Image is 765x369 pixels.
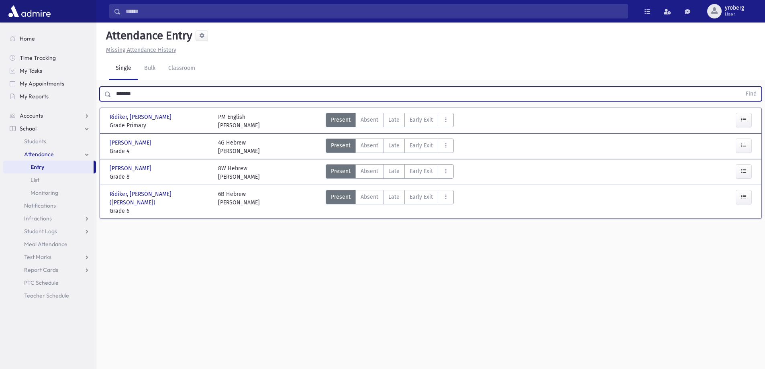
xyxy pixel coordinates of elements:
span: Accounts [20,112,43,119]
a: My Reports [3,90,96,103]
span: yroberg [725,5,744,11]
a: Classroom [162,57,202,80]
input: Search [121,4,628,18]
div: PM English [PERSON_NAME] [218,113,260,130]
span: Notifications [24,202,56,209]
span: Student Logs [24,228,57,235]
a: My Appointments [3,77,96,90]
span: Absent [361,116,378,124]
span: Present [331,116,351,124]
span: Test Marks [24,253,51,261]
span: My Appointments [20,80,64,87]
a: Infractions [3,212,96,225]
img: AdmirePro [6,3,53,19]
a: Missing Attendance History [103,47,176,53]
span: Absent [361,193,378,201]
div: 8W Hebrew [PERSON_NAME] [218,164,260,181]
span: Absent [361,167,378,175]
a: Time Tracking [3,51,96,64]
span: Grade 8 [110,173,210,181]
span: Early Exit [410,167,433,175]
a: Report Cards [3,263,96,276]
span: Late [388,141,400,150]
span: [PERSON_NAME] [110,164,153,173]
span: Entry [31,163,44,171]
span: Attendance [24,151,54,158]
span: User [725,11,744,18]
span: Time Tracking [20,54,56,61]
span: Home [20,35,35,42]
span: Early Exit [410,116,433,124]
span: Present [331,193,351,201]
a: List [3,173,96,186]
span: Late [388,167,400,175]
h5: Attendance Entry [103,29,192,43]
span: Teacher Schedule [24,292,69,299]
span: Early Exit [410,141,433,150]
div: AttTypes [326,139,454,155]
span: List [31,176,39,183]
span: Grade 4 [110,147,210,155]
a: Accounts [3,109,96,122]
span: Report Cards [24,266,58,273]
span: PTC Schedule [24,279,59,286]
a: Entry [3,161,94,173]
div: 4G Hebrew [PERSON_NAME] [218,139,260,155]
span: My Reports [20,93,49,100]
div: AttTypes [326,113,454,130]
a: Test Marks [3,251,96,263]
a: School [3,122,96,135]
span: Infractions [24,215,52,222]
span: Ridiker, [PERSON_NAME] ([PERSON_NAME]) [110,190,210,207]
a: Students [3,135,96,148]
button: Find [741,87,761,101]
a: Student Logs [3,225,96,238]
a: Teacher Schedule [3,289,96,302]
u: Missing Attendance History [106,47,176,53]
span: Present [331,141,351,150]
a: Meal Attendance [3,238,96,251]
a: Single [109,57,138,80]
span: My Tasks [20,67,42,74]
span: Students [24,138,46,145]
span: Grade 6 [110,207,210,215]
span: Late [388,193,400,201]
span: Ridiker, [PERSON_NAME] [110,113,173,121]
span: Absent [361,141,378,150]
a: My Tasks [3,64,96,77]
div: AttTypes [326,164,454,181]
a: Notifications [3,199,96,212]
span: Present [331,167,351,175]
span: Early Exit [410,193,433,201]
div: AttTypes [326,190,454,215]
span: School [20,125,37,132]
a: PTC Schedule [3,276,96,289]
span: Grade Primary [110,121,210,130]
a: Attendance [3,148,96,161]
span: Meal Attendance [24,241,67,248]
a: Bulk [138,57,162,80]
span: Monitoring [31,189,58,196]
div: 6B Hebrew [PERSON_NAME] [218,190,260,215]
a: Monitoring [3,186,96,199]
span: [PERSON_NAME] [110,139,153,147]
span: Late [388,116,400,124]
a: Home [3,32,96,45]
